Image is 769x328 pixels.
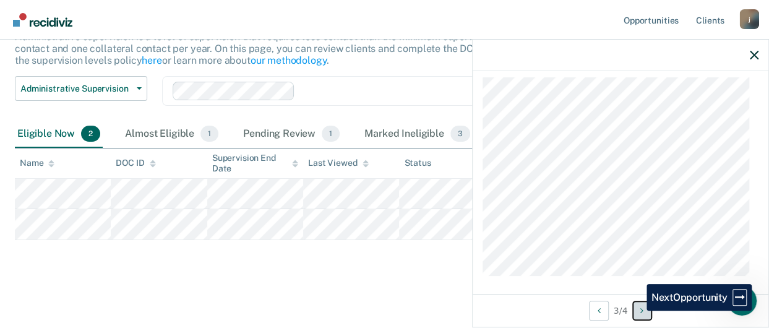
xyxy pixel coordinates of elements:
button: Previous Opportunity [589,301,609,321]
button: Next Opportunity [632,301,652,321]
div: Pending Review [241,121,342,148]
span: 2 [81,126,100,142]
div: Marked Ineligible [362,121,473,148]
iframe: Intercom live chat [727,286,757,316]
a: here [142,54,161,66]
div: Supervision End Date [212,153,298,174]
div: DOC ID [116,158,155,168]
div: 3 / 4 [473,294,768,327]
div: Name [20,158,54,168]
span: 1 [322,126,340,142]
div: j [739,9,759,29]
span: Administrative Supervision [20,84,132,94]
div: Eligible Now [15,121,103,148]
span: 3 [450,126,470,142]
button: Profile dropdown button [739,9,759,29]
div: Status [404,158,431,168]
a: our methodology [251,54,327,66]
div: Last Viewed [308,158,368,168]
p: Administrative supervision is a level of supervision that requires less contact than the minimum ... [15,31,697,66]
img: Recidiviz [13,13,72,27]
div: Almost Eligible [122,121,221,148]
span: 1 [200,126,218,142]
